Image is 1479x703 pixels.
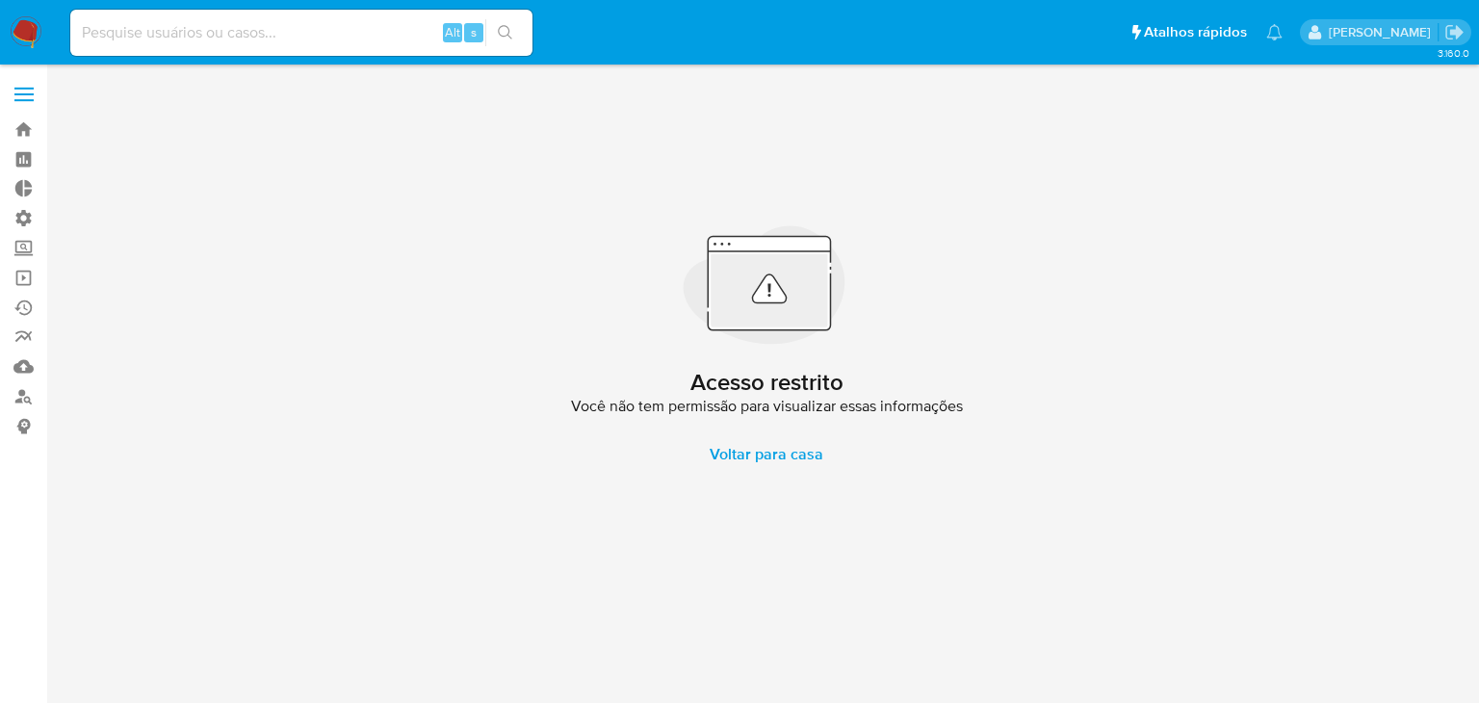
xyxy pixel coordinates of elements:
h2: Acesso restrito [690,368,843,397]
p: matias.logusso@mercadopago.com.br [1329,23,1438,41]
span: Voltar para casa [710,431,823,478]
span: Você não tem permissão para visualizar essas informações [571,397,963,416]
span: Alt [445,23,460,41]
span: s [471,23,477,41]
a: Sair [1444,22,1465,42]
input: Pesquise usuários ou casos... [70,20,532,45]
span: Atalhos rápidos [1144,22,1247,42]
button: search-icon [485,19,525,46]
a: Notificações [1266,24,1283,40]
a: Voltar para casa [687,431,846,478]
